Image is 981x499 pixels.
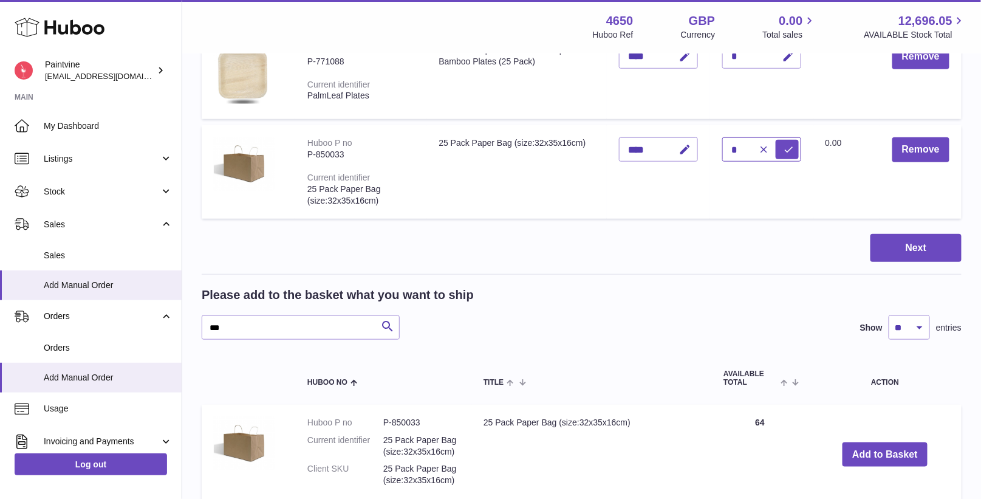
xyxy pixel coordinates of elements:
[762,29,816,41] span: Total sales
[44,403,173,415] span: Usage
[15,453,167,475] a: Log out
[44,219,160,230] span: Sales
[606,13,634,29] strong: 4650
[892,44,949,69] button: Remove
[825,138,842,148] span: 0.00
[723,370,778,386] span: AVAILABLE Total
[307,138,352,148] div: Huboo P no
[44,436,160,447] span: Invoicing and Payments
[864,13,966,41] a: 12,696.05 AVAILABLE Stock Total
[843,442,928,467] button: Add to Basket
[44,280,173,291] span: Add Manual Order
[307,379,347,387] span: Huboo no
[593,29,634,41] div: Huboo Ref
[383,435,459,458] dd: 25 Pack Paper Bag (size:32x35x16cm)
[898,13,952,29] span: 12,696.05
[426,32,606,119] td: 9" / 23cm Square Palm Leaf Disposable Bamboo Plates (25 Pack)
[214,44,275,105] img: 9" / 23cm Square Palm Leaf Disposable Bamboo Plates (25 Pack)
[779,13,803,29] span: 0.00
[307,173,371,182] div: Current identifier
[307,90,414,102] div: PalmLeaf Plates
[307,417,383,428] dt: Huboo P no
[936,322,962,334] span: entries
[762,13,816,41] a: 0.00 Total sales
[214,137,275,191] img: 25 Pack Paper Bag (size:32x35x16cm)
[307,56,414,67] div: P-771088
[45,59,154,82] div: Paintvine
[383,417,459,428] dd: P-850033
[307,435,383,458] dt: Current identifier
[825,45,842,55] span: 0.00
[44,342,173,354] span: Orders
[864,29,966,41] span: AVAILABLE Stock Total
[44,186,160,198] span: Stock
[44,153,160,165] span: Listings
[15,61,33,80] img: euan@paintvine.co.uk
[426,125,606,218] td: 25 Pack Paper Bag (size:32x35x16cm)
[44,311,160,322] span: Orders
[870,234,962,263] button: Next
[44,120,173,132] span: My Dashboard
[307,149,414,160] div: P-850033
[892,137,949,162] button: Remove
[307,80,371,89] div: Current identifier
[307,463,383,486] dt: Client SKU
[307,184,414,207] div: 25 Pack Paper Bag (size:32x35x16cm)
[689,13,715,29] strong: GBP
[202,287,474,303] h2: Please add to the basket what you want to ship
[214,417,275,470] img: 25 Pack Paper Bag (size:32x35x16cm)
[307,45,352,55] div: Huboo P no
[45,71,179,81] span: [EMAIL_ADDRESS][DOMAIN_NAME]
[44,372,173,384] span: Add Manual Order
[860,322,883,334] label: Show
[44,250,173,261] span: Sales
[383,463,459,486] dd: 25 Pack Paper Bag (size:32x35x16cm)
[808,358,962,398] th: Action
[484,379,504,387] span: Title
[681,29,716,41] div: Currency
